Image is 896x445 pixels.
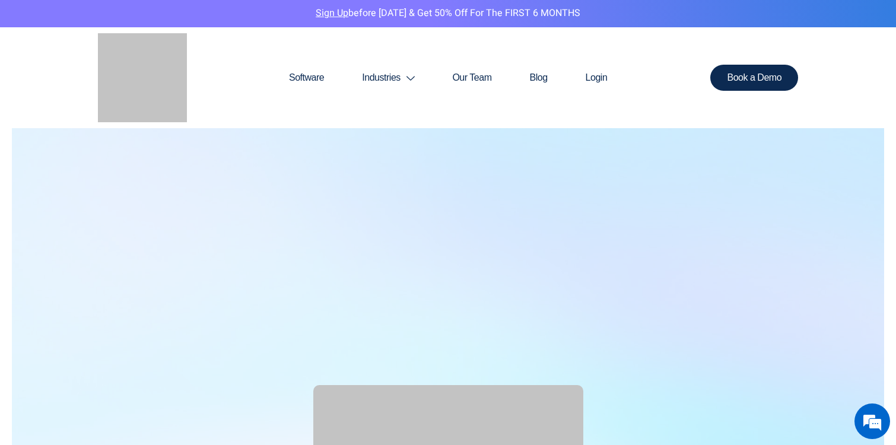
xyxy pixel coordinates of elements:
a: Software [270,49,343,106]
span: Book a Demo [727,73,781,82]
p: before [DATE] & Get 50% Off for the FIRST 6 MONTHS [9,6,887,21]
a: Blog [511,49,567,106]
a: Our Team [433,49,510,106]
a: Sign Up [316,6,348,20]
a: Industries [343,49,433,106]
a: Login [567,49,627,106]
a: Book a Demo [710,65,798,91]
